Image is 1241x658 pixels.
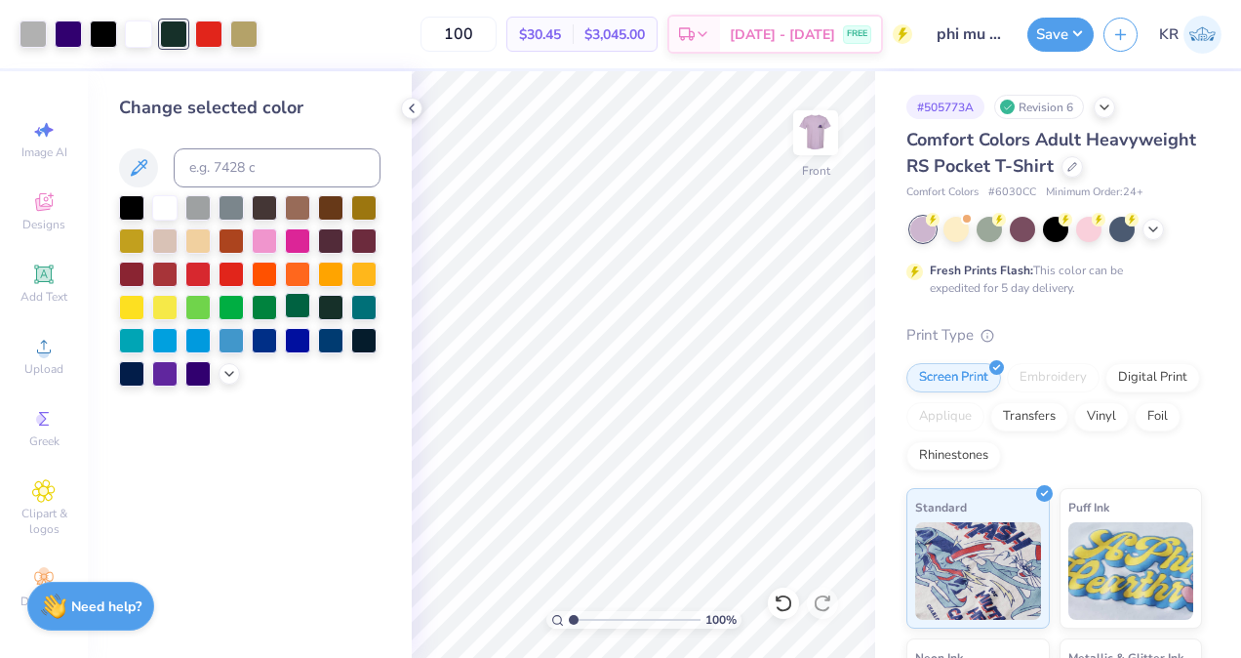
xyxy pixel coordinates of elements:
[1159,16,1221,54] a: KR
[21,144,67,160] span: Image AI
[922,15,1018,54] input: Untitled Design
[906,324,1202,347] div: Print Type
[420,17,497,52] input: – –
[915,497,967,517] span: Standard
[119,95,380,121] div: Change selected color
[1046,185,1143,201] span: Minimum Order: 24 +
[29,433,60,449] span: Greek
[915,522,1041,620] img: Standard
[10,506,78,537] span: Clipart & logos
[906,441,1001,471] div: Rhinestones
[519,24,561,45] span: $30.45
[906,402,984,432] div: Applique
[930,262,1170,297] div: This color can be expedited for 5 day delivery.
[906,363,1001,392] div: Screen Print
[1027,18,1094,52] button: Save
[1074,402,1129,432] div: Vinyl
[22,217,65,232] span: Designs
[847,27,867,41] span: FREE
[990,402,1068,432] div: Transfers
[1135,402,1181,432] div: Foil
[1159,23,1179,46] span: KR
[1105,363,1200,392] div: Digital Print
[24,361,63,377] span: Upload
[1183,16,1221,54] img: Kate Ruffin
[174,148,380,187] input: e.g. 7428 c
[584,24,645,45] span: $3,045.00
[20,289,67,305] span: Add Text
[20,594,67,609] span: Decorate
[988,185,1036,201] span: # 6030CC
[906,95,984,119] div: # 505773A
[71,597,141,616] strong: Need help?
[1068,497,1109,517] span: Puff Ink
[730,24,835,45] span: [DATE] - [DATE]
[1007,363,1100,392] div: Embroidery
[802,162,830,180] div: Front
[906,128,1196,178] span: Comfort Colors Adult Heavyweight RS Pocket T-Shirt
[705,611,737,629] span: 100 %
[906,185,979,201] span: Comfort Colors
[1068,522,1194,620] img: Puff Ink
[796,113,835,152] img: Front
[930,263,1033,278] strong: Fresh Prints Flash:
[994,95,1084,119] div: Revision 6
